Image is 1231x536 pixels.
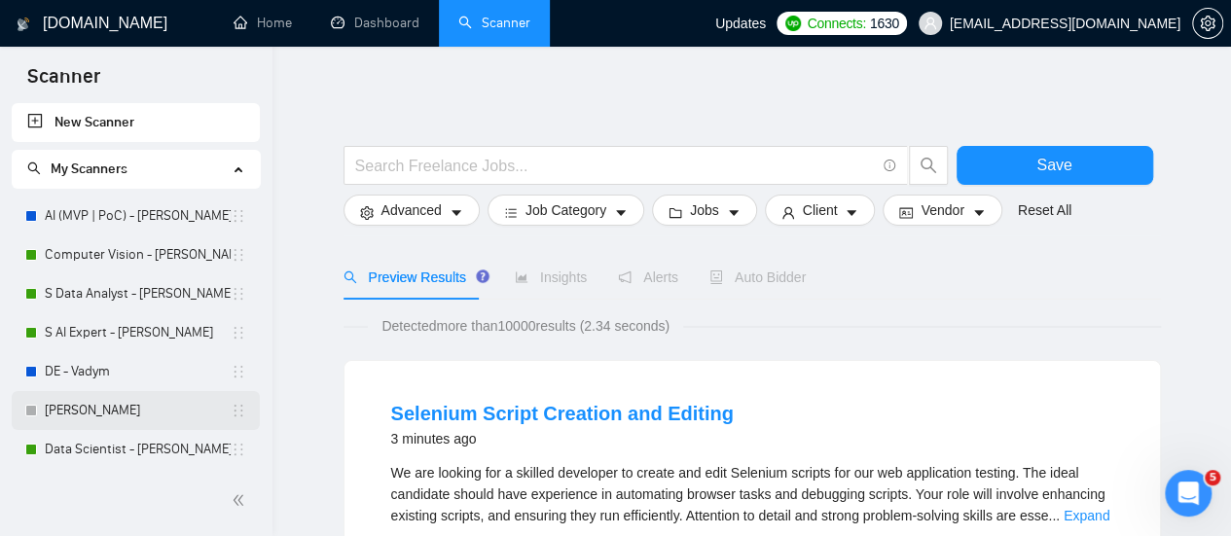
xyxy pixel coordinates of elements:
[391,462,1113,526] div: We are looking for a skilled developer to create and edit Selenium scripts for our web applicatio...
[232,490,251,510] span: double-left
[45,352,231,391] a: DE - Vadym
[923,17,937,30] span: user
[870,13,899,34] span: 1630
[727,205,741,220] span: caret-down
[515,269,587,285] span: Insights
[51,161,127,177] span: My Scanners
[515,270,528,284] span: area-chart
[45,274,231,313] a: S Data Analyst - [PERSON_NAME]
[231,403,246,418] span: holder
[234,15,292,31] a: homeHome
[450,205,463,220] span: caret-down
[957,146,1153,185] button: Save
[899,205,913,220] span: idcard
[391,427,734,450] div: 3 minutes ago
[709,270,723,284] span: robot
[781,205,795,220] span: user
[231,247,246,263] span: holder
[1165,470,1212,517] iframe: Intercom live chat
[474,268,491,285] div: Tooltip anchor
[884,160,896,172] span: info-circle
[17,9,30,40] img: logo
[972,205,986,220] span: caret-down
[614,205,628,220] span: caret-down
[27,161,41,175] span: search
[1048,508,1060,523] span: ...
[12,235,260,274] li: Computer Vision - Vlad
[12,274,260,313] li: S Data Analyst - Vlad
[1192,16,1223,31] a: setting
[45,235,231,274] a: Computer Vision - [PERSON_NAME]
[504,205,518,220] span: bars
[1064,508,1109,523] a: Expand
[45,430,231,469] a: Data Scientist - [PERSON_NAME]
[921,199,963,221] span: Vendor
[1036,153,1071,177] span: Save
[231,325,246,340] span: holder
[12,103,260,142] li: New Scanner
[391,403,734,424] a: Selenium Script Creation and Editing
[1193,16,1222,31] span: setting
[709,269,806,285] span: Auto Bidder
[355,154,875,178] input: Search Freelance Jobs...
[45,313,231,352] a: S AI Expert - [PERSON_NAME]
[883,195,1001,226] button: idcardVendorcaret-down
[807,13,865,34] span: Connects:
[652,195,757,226] button: folderJobscaret-down
[12,197,260,235] li: AI (MVP | PoC) - Vitaliy
[344,195,480,226] button: settingAdvancedcaret-down
[12,313,260,352] li: S AI Expert - Vlad
[525,199,606,221] span: Job Category
[1192,8,1223,39] button: setting
[12,391,260,430] li: DE - Petro
[231,364,246,379] span: holder
[1018,199,1071,221] a: Reset All
[231,208,246,224] span: holder
[909,146,948,185] button: search
[27,103,244,142] a: New Scanner
[12,352,260,391] li: DE - Vadym
[381,199,442,221] span: Advanced
[391,465,1105,523] span: We are looking for a skilled developer to create and edit Selenium scripts for our web applicatio...
[344,269,484,285] span: Preview Results
[618,269,678,285] span: Alerts
[669,205,682,220] span: folder
[45,391,231,430] a: [PERSON_NAME]
[1205,470,1220,485] span: 5
[765,195,876,226] button: userClientcaret-down
[27,161,127,177] span: My Scanners
[360,205,374,220] span: setting
[12,430,260,469] li: Data Scientist - Viktoria
[618,270,632,284] span: notification
[715,16,766,31] span: Updates
[368,315,683,337] span: Detected more than 10000 results (2.34 seconds)
[344,270,357,284] span: search
[785,16,801,31] img: upwork-logo.png
[910,157,947,174] span: search
[845,205,858,220] span: caret-down
[231,286,246,302] span: holder
[458,15,530,31] a: searchScanner
[488,195,644,226] button: barsJob Categorycaret-down
[45,197,231,235] a: AI (MVP | PoC) - [PERSON_NAME]
[231,442,246,457] span: holder
[690,199,719,221] span: Jobs
[12,62,116,103] span: Scanner
[803,199,838,221] span: Client
[331,15,419,31] a: dashboardDashboard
